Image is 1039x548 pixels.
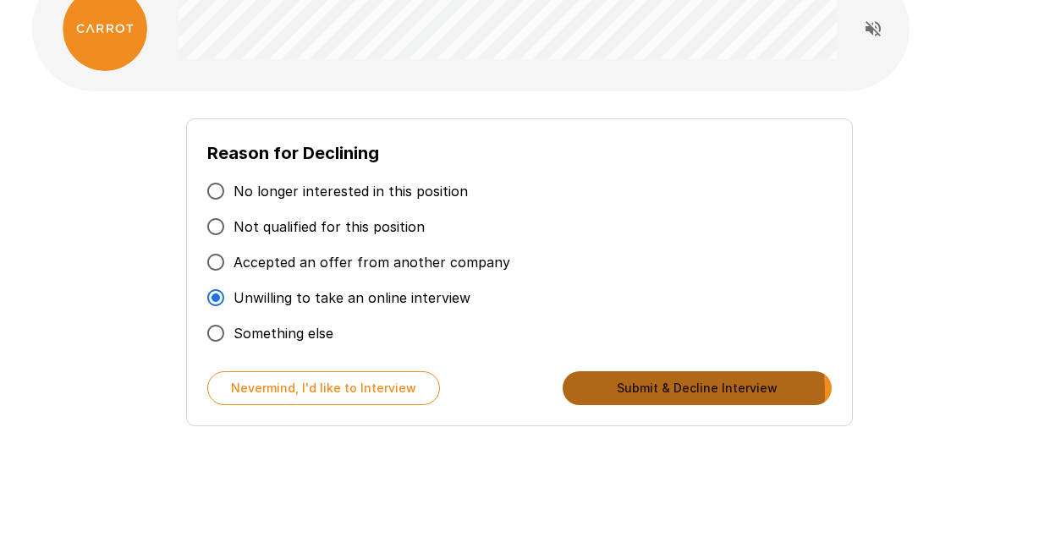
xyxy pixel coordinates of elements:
button: Read questions aloud [856,12,890,46]
span: No longer interested in this position [234,181,468,201]
span: Accepted an offer from another company [234,252,510,272]
span: Not qualified for this position [234,216,425,237]
b: Reason for Declining [207,143,379,163]
span: Something else [234,323,333,343]
button: Submit & Decline Interview [563,371,832,405]
button: Nevermind, I'd like to Interview [207,371,440,405]
span: Unwilling to take an online interview [234,288,470,308]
